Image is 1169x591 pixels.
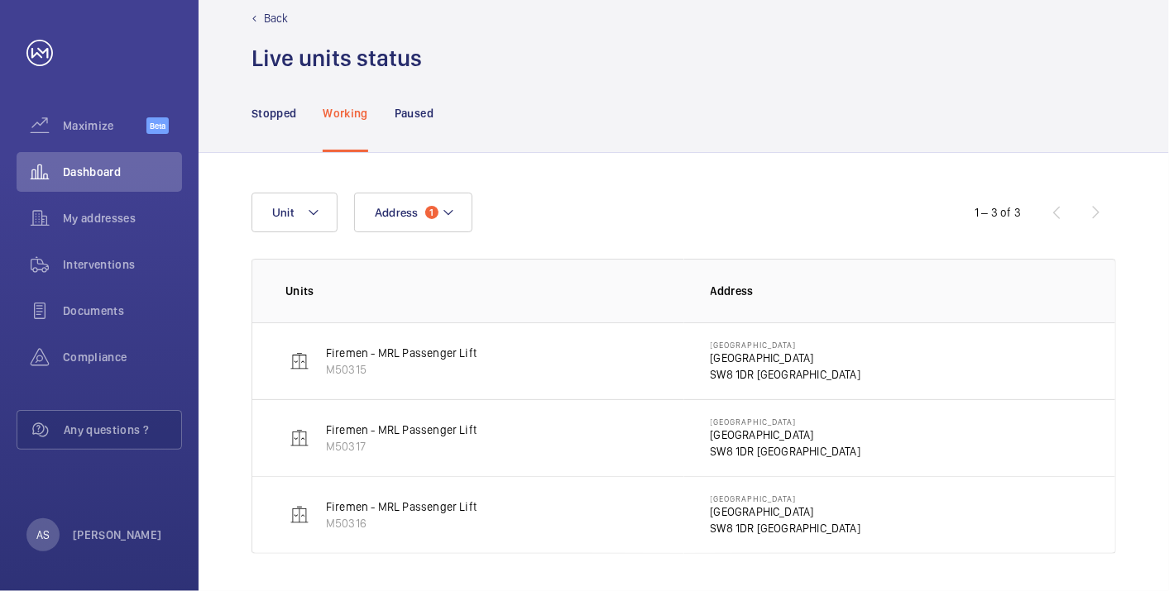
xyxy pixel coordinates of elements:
p: [GEOGRAPHIC_DATA] [711,340,861,350]
div: 1 – 3 of 3 [975,204,1021,221]
img: elevator.svg [290,505,309,525]
span: Maximize [63,117,146,134]
p: Firemen - MRL Passenger Lift [326,345,477,361]
button: Unit [252,193,338,232]
button: Address1 [354,193,472,232]
p: Address [711,283,1083,299]
span: 1 [425,206,438,219]
p: AS [36,527,50,543]
p: M50315 [326,361,477,378]
p: SW8 1DR [GEOGRAPHIC_DATA] [711,520,861,536]
span: Unit [272,206,294,219]
p: [GEOGRAPHIC_DATA] [711,503,861,520]
p: [GEOGRAPHIC_DATA] [711,493,861,503]
p: Units [285,283,684,299]
p: Back [264,10,289,26]
p: Stopped [252,105,296,122]
span: Dashboard [63,164,182,180]
p: [PERSON_NAME] [73,527,162,543]
p: Working [323,105,367,122]
p: SW8 1DR [GEOGRAPHIC_DATA] [711,443,861,460]
p: Firemen - MRL Passenger Lift [326,498,477,515]
p: [GEOGRAPHIC_DATA] [711,350,861,366]
p: M50317 [326,438,477,455]
p: Paused [395,105,434,122]
p: [GEOGRAPHIC_DATA] [711,417,861,427]
span: Documents [63,303,182,319]
span: Address [375,206,419,219]
p: M50316 [326,515,477,531]
img: elevator.svg [290,351,309,371]
p: SW8 1DR [GEOGRAPHIC_DATA] [711,366,861,383]
span: My addresses [63,210,182,226]
span: Any questions ? [64,422,181,438]
span: Compliance [63,349,182,365]
h1: Live units status [252,43,422,74]
p: Firemen - MRL Passenger Lift [326,422,477,438]
p: [GEOGRAPHIC_DATA] [711,427,861,443]
span: Beta [146,117,169,134]
img: elevator.svg [290,428,309,448]
span: Interventions [63,256,182,273]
